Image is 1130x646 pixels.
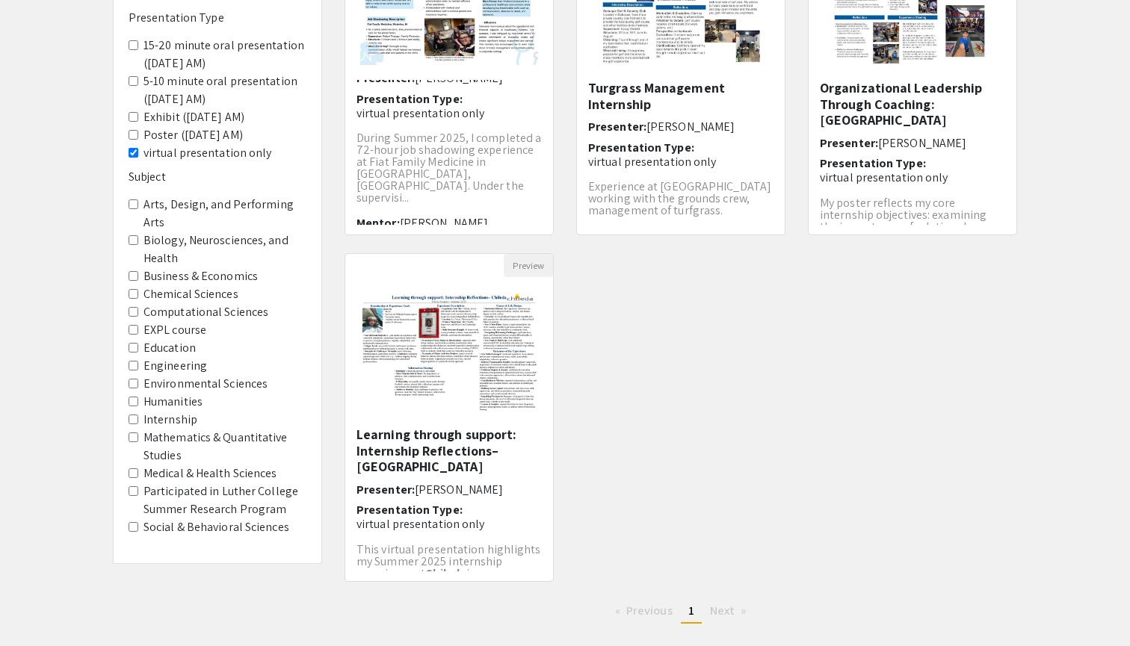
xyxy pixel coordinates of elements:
p: virtual presentation only [356,106,542,120]
label: Social & Behavioral Sciences [143,518,289,536]
p: virtual presentation only [820,170,1005,184]
label: Humanities [143,393,203,411]
span: Presentation Type: [356,91,463,107]
label: Mathematics & Quantitative Studies [143,429,306,465]
p: Experience at [GEOGRAPHIC_DATA] working with the grounds crew, management of turfgrass. [588,181,774,217]
label: Internship [143,411,197,429]
span: Previous [626,603,673,618]
span: [PERSON_NAME] [400,215,488,231]
span: Presentation Type: [356,502,463,518]
label: EXPL course [143,321,206,339]
label: 15-20 minute oral presentation ([DATE] AM) [143,37,306,72]
p: virtual presentation only [356,517,542,531]
label: Environmental Sciences [143,375,268,393]
label: Exhibit ([DATE] AM) [143,108,244,126]
label: Business & Economics [143,267,258,285]
h5: Turgrass Management Internship [588,80,774,112]
h5: Organizational Leadership Through Coaching: [GEOGRAPHIC_DATA] [820,80,1005,128]
label: Chemical Sciences [143,285,238,303]
h6: Presenter: [588,119,774,134]
span: Presentation Type: [588,140,694,155]
label: Computational Sciences [143,303,268,321]
span: [PERSON_NAME] [646,119,735,134]
span: 1 [688,603,694,618]
strong: Chileda [425,565,466,581]
span: Presentation Type: [820,155,926,171]
h6: Presenter: [820,136,1005,150]
span: Mentor: [356,215,400,231]
label: Participated in Luther College Summer Research Program [143,482,306,518]
h6: Presentation Type [129,10,306,25]
label: Medical & Health Sciences [143,465,277,482]
button: Preview [504,254,553,277]
h6: Presenter: [356,71,542,85]
iframe: Chat [11,579,64,635]
p: virtual presentation only [588,155,774,169]
label: Poster ([DATE] AM) [143,126,243,144]
h6: Presenter: [356,482,542,497]
ul: Pagination [345,600,1017,624]
img: <p>Learning through support: Internship Reflections– Chileda</p> [345,278,553,426]
span: [PERSON_NAME] [415,482,503,497]
label: virtual presentation only [143,144,272,162]
h6: Subject [129,170,306,184]
p: This virtual presentation highlights my Summer 2025 internship experience at in [GEOGRAPHIC_DATA]... [356,544,542,603]
p: During Summer 2025, I completed a 72-hour job shadowing experience at Fiat Family Medicine in [GE... [356,132,542,204]
p: My poster reflects my core internship objectives: examining the importance of relational developm... [820,197,1005,257]
label: Engineering [143,357,207,375]
label: Education [143,339,196,357]
div: Open Presentation <p>Learning through support: Internship Reflections– Chileda</p> [345,253,554,582]
label: Biology, Neurosciences, and Health [143,232,306,267]
span: [PERSON_NAME] [878,135,966,151]
span: Next [710,603,735,618]
h5: Learning through support: Internship Reflections– [GEOGRAPHIC_DATA] [356,426,542,475]
label: Arts, Design, and Performing Arts [143,196,306,232]
label: 5-10 minute oral presentation ([DATE] AM) [143,72,306,108]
